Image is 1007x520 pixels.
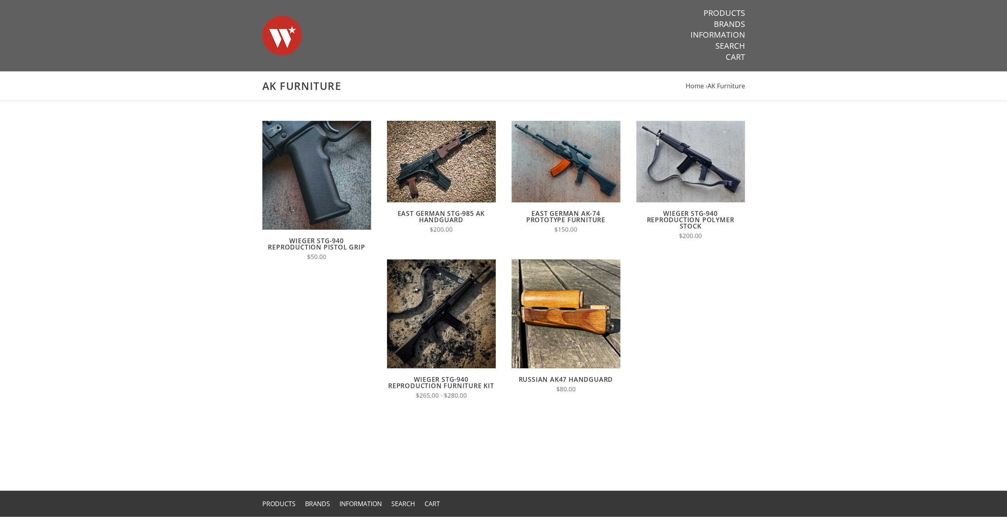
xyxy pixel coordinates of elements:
[556,385,576,393] span: $80.00
[430,225,453,234] span: $200.00
[262,80,745,93] h1: AK Furniture
[387,121,496,202] img: East German STG-985 AK Handguard
[512,121,620,202] img: East German AK-74 Prototype Furniture
[307,253,326,261] span: $50.00
[704,8,745,18] a: Products
[512,259,620,368] img: Russian AK47 Handguard
[686,82,704,90] a: Home
[554,225,577,234] span: $150.00
[388,375,494,390] a: Wieger STG-940 Reproduction Furniture Kit
[268,236,365,251] a: Wieger STG-940 Reproduction Pistol Grip
[679,232,702,240] span: $200.00
[714,19,745,29] a: Brands
[425,499,440,508] a: Cart
[262,499,296,508] a: Products
[305,499,330,508] a: Brands
[726,52,745,62] a: Cart
[262,8,302,63] img: Warsaw Wood Co.
[262,121,371,230] img: Wieger STG-940 Reproduction Pistol Grip
[705,81,745,91] li: ›
[391,499,415,508] a: Search
[647,209,734,230] a: Wieger STG-940 Reproduction Polymer Stock
[636,121,745,202] img: Wieger STG-940 Reproduction Polymer Stock
[715,41,745,51] a: Search
[519,375,613,384] a: Russian AK47 Handguard
[707,82,745,90] a: AK Furniture
[416,391,467,400] span: $265.00 - $280.00
[398,209,485,224] a: East German STG-985 AK Handguard
[339,499,382,508] a: Information
[387,259,496,368] img: Wieger STG-940 Reproduction Furniture Kit
[526,209,605,224] a: East German AK-74 Prototype Furniture
[690,30,745,40] a: Information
